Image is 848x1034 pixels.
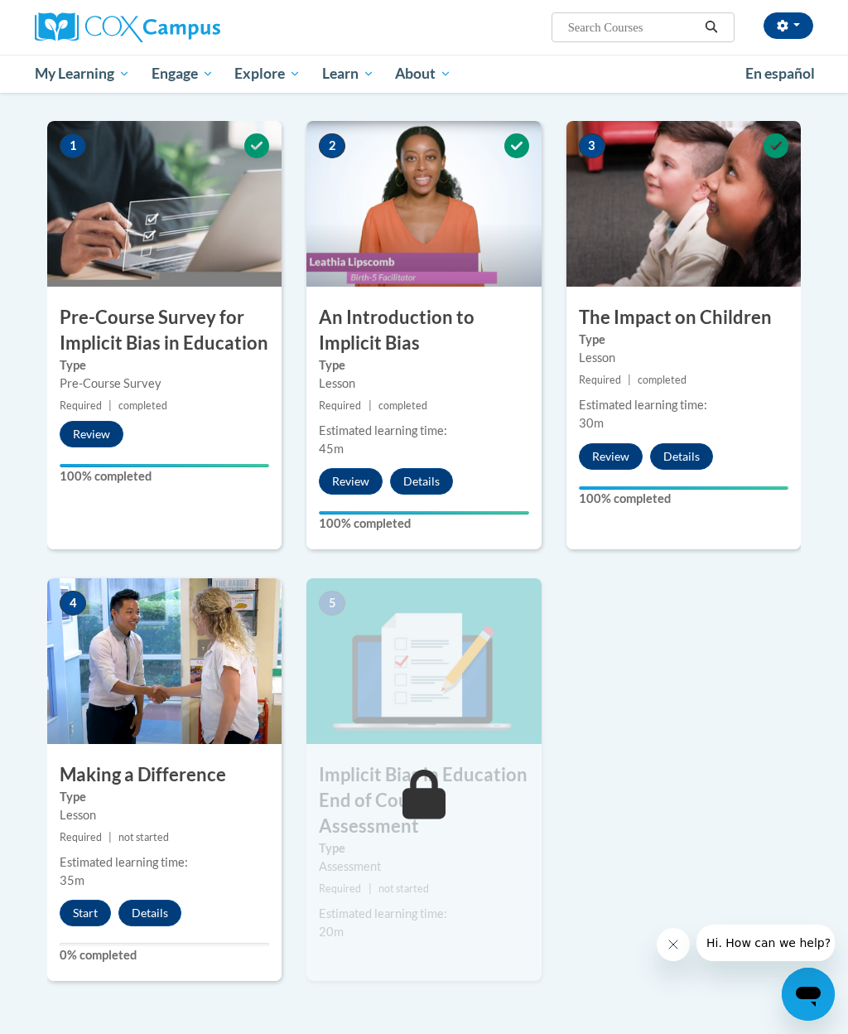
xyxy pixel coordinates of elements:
[319,858,528,876] div: Assessment
[60,873,84,887] span: 35m
[35,12,220,42] img: Cox Campus
[369,399,372,412] span: |
[306,121,541,287] img: Course Image
[319,442,344,456] span: 45m
[60,853,269,872] div: Estimated learning time:
[378,882,429,895] span: not started
[579,490,788,508] label: 100% completed
[735,56,826,91] a: En español
[579,374,621,386] span: Required
[24,55,141,93] a: My Learning
[322,64,374,84] span: Learn
[47,762,282,788] h3: Making a Difference
[319,515,528,533] label: 100% completed
[60,374,269,393] div: Pre-Course Survey
[35,64,130,84] span: My Learning
[47,121,282,287] img: Course Image
[696,925,835,961] iframe: Message from company
[319,374,528,393] div: Lesson
[118,900,181,926] button: Details
[699,17,724,37] button: Search
[311,55,385,93] a: Learn
[638,374,687,386] span: completed
[319,511,528,515] div: Your progress
[108,831,112,843] span: |
[579,331,788,349] label: Type
[319,399,361,412] span: Required
[118,831,169,843] span: not started
[579,133,605,158] span: 3
[319,591,345,616] span: 5
[47,578,282,744] img: Course Image
[390,468,453,495] button: Details
[579,443,643,470] button: Review
[47,305,282,356] h3: Pre-Course Survey for Implicit Bias in Education
[566,305,801,331] h3: The Impact on Children
[306,305,541,356] h3: An Introduction to Implicit Bias
[579,486,788,490] div: Your progress
[319,905,528,923] div: Estimated learning time:
[60,464,269,467] div: Your progress
[319,882,361,895] span: Required
[782,968,835,1021] iframe: Button to launch messaging window
[60,133,86,158] span: 1
[764,12,813,39] button: Account Settings
[566,17,699,37] input: Search Courses
[306,762,541,838] h3: Implicit Bias in Education End of Course Assessment
[319,839,528,858] label: Type
[60,788,269,806] label: Type
[579,416,604,430] span: 30m
[579,396,788,414] div: Estimated learning time:
[319,422,528,440] div: Estimated learning time:
[319,468,383,495] button: Review
[60,421,123,447] button: Review
[35,12,277,42] a: Cox Campus
[378,399,427,412] span: completed
[22,55,826,93] div: Main menu
[745,65,815,82] span: En español
[385,55,463,93] a: About
[657,928,690,961] iframe: Close message
[650,443,713,470] button: Details
[60,399,102,412] span: Required
[118,399,167,412] span: completed
[60,467,269,486] label: 100% completed
[108,399,112,412] span: |
[319,356,528,374] label: Type
[566,121,801,287] img: Course Image
[579,349,788,367] div: Lesson
[234,64,301,84] span: Explore
[60,591,86,616] span: 4
[60,900,111,926] button: Start
[224,55,311,93] a: Explore
[60,946,269,964] label: 0% completed
[60,356,269,374] label: Type
[628,374,631,386] span: |
[306,578,541,744] img: Course Image
[319,925,344,939] span: 20m
[141,55,224,93] a: Engage
[60,806,269,824] div: Lesson
[395,64,451,84] span: About
[369,882,372,895] span: |
[319,133,345,158] span: 2
[60,831,102,843] span: Required
[152,64,214,84] span: Engage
